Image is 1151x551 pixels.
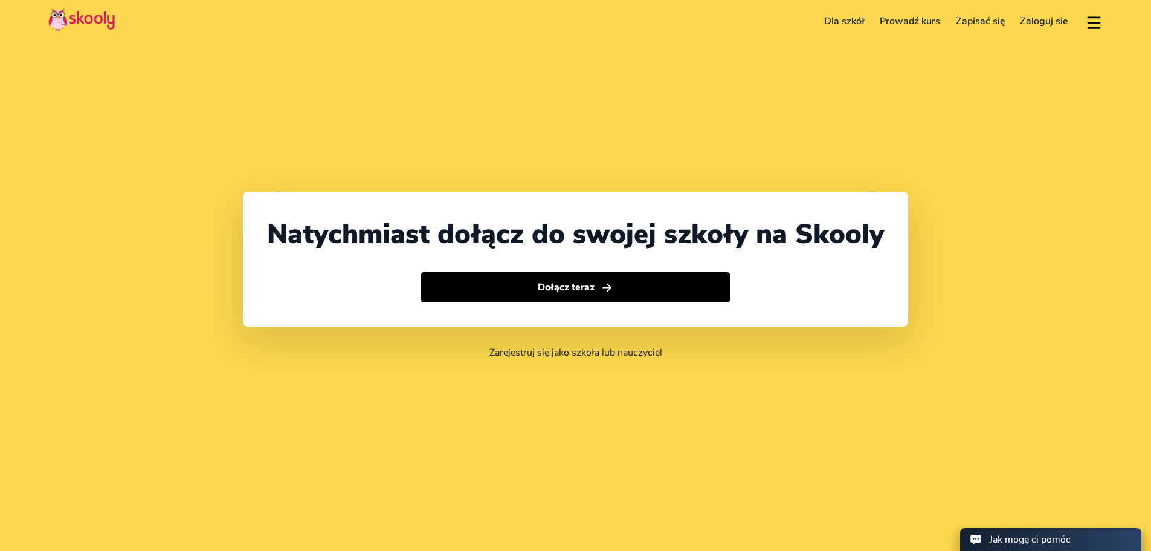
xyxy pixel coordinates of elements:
[948,11,1013,31] a: Zapisać się
[872,11,948,31] a: Prowadź kurs
[816,11,872,31] a: Dla szkół
[489,346,662,359] a: Zarejestruj się jako szkoła lub nauczyciel
[48,8,115,31] img: Skooly
[421,272,730,302] button: Dołącz terazarrow forward outline
[1085,11,1103,31] button: menu outline
[1013,11,1076,31] a: Zaloguj sie
[267,216,884,253] div: Natychmiast dołącz do swojej szkoły na Skooly
[601,281,613,294] ion-icon: arrow forward outline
